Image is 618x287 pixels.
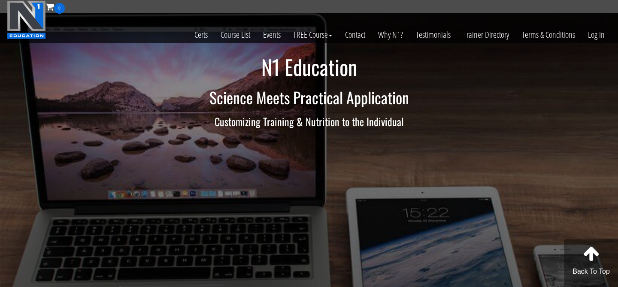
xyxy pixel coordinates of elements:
h2: Science Meets Practical Application [58,89,560,106]
a: FREE Course [287,14,339,56]
a: 0 [46,1,65,12]
a: Testimonials [409,14,457,56]
a: Terms & Conditions [515,14,582,56]
p: Back To Top [564,266,618,277]
a: Log In [582,14,611,56]
a: Events [257,14,287,56]
a: Trainer Directory [457,14,515,56]
h3: Customizing Training & Nutrition to the Individual [58,116,560,127]
h1: N1 Education [58,56,560,79]
span: 0 [54,3,65,14]
a: Course List [214,14,257,56]
a: Contact [339,14,372,56]
a: Why N1? [372,14,409,56]
img: n1-education [7,0,46,39]
a: Certs [188,14,214,56]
